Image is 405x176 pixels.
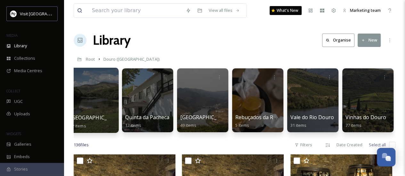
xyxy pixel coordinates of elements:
a: Vinhas do Douro77 items [345,114,386,128]
span: [GEOGRAPHIC_DATA] [70,114,122,121]
span: 136 file s [74,142,89,148]
span: COLLECT [6,88,20,93]
span: Rebuçados da Régua [235,114,285,121]
a: Vale do Rio Douro31 items [290,114,334,128]
span: Vinhas do Douro [345,114,386,121]
button: Organise [322,34,354,47]
span: Root [86,56,95,62]
a: Organise [322,34,358,47]
div: Filters [291,139,315,151]
span: 12 items [125,122,141,128]
img: download%20%282%29.png [10,11,17,17]
input: Search your library [89,4,182,18]
a: Quinta da Pacheca12 items [125,114,169,128]
span: Library [14,43,27,49]
a: [GEOGRAPHIC_DATA]49 items [180,114,232,128]
span: Marketing team [350,7,381,13]
span: Galleries [14,141,31,147]
span: 77 items [345,122,361,128]
span: 5 items [235,122,249,128]
span: 31 items [290,122,306,128]
button: New [358,34,381,47]
span: 32 items [70,123,86,128]
span: WIDGETS [6,131,21,136]
a: Rebuçados da Régua5 items [235,114,285,128]
a: [GEOGRAPHIC_DATA]32 items [70,115,122,129]
a: Root [86,55,95,63]
span: Douro ([GEOGRAPHIC_DATA]) [103,56,160,62]
span: Collections [14,55,35,61]
a: View all files [206,4,243,17]
button: Open Chat [377,148,395,166]
span: Stories [14,166,28,172]
span: Media Centres [14,68,42,74]
a: Library [93,31,131,50]
span: Quinta da Pacheca [125,114,169,121]
span: Vale do Rio Douro [290,114,334,121]
span: 49 items [180,122,196,128]
a: Marketing team [339,4,384,17]
a: Douro ([GEOGRAPHIC_DATA]) [103,55,160,63]
span: Visit [GEOGRAPHIC_DATA] [20,11,69,17]
a: What's New [270,6,302,15]
span: MEDIA [6,33,18,38]
span: [GEOGRAPHIC_DATA] [180,114,232,121]
span: Select all [369,142,386,148]
div: Date Created [333,139,366,151]
span: Uploads [14,111,30,117]
span: UGC [14,98,23,104]
span: Embeds [14,154,30,160]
